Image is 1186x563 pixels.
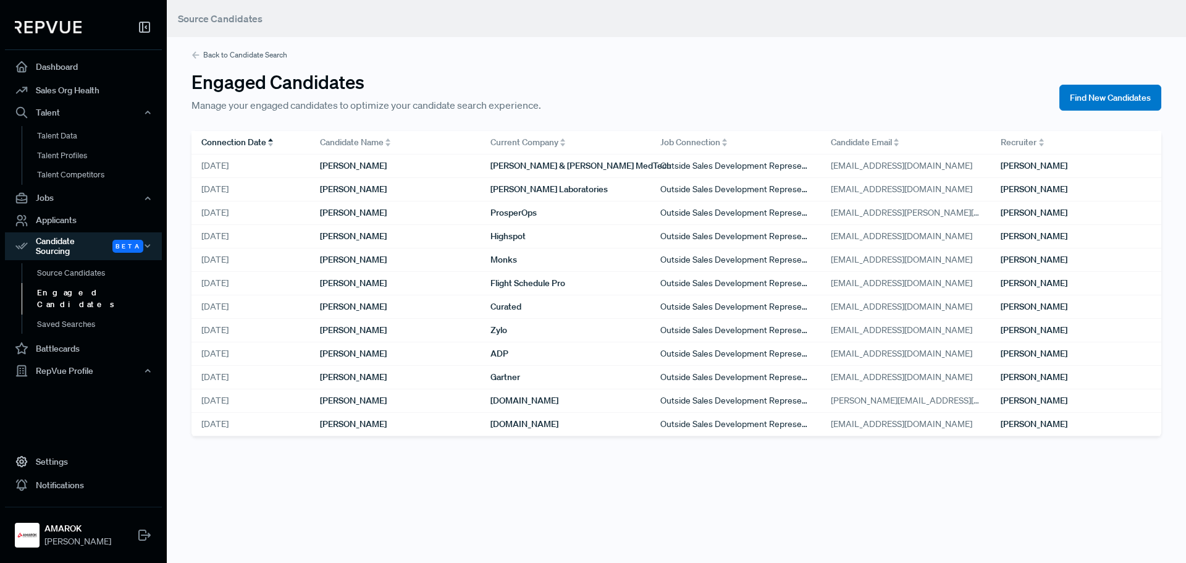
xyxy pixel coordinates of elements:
[320,136,384,149] span: Candidate Name
[5,209,162,232] a: Applicants
[660,159,811,172] span: Outside Sales Development Representative - [GEOGRAPHIC_DATA], [GEOGRAPHIC_DATA]
[320,230,387,243] span: [PERSON_NAME]
[481,131,651,155] div: Toggle SortBy
[1001,183,1067,196] span: [PERSON_NAME]
[191,342,310,366] div: [DATE]
[17,525,37,545] img: AMAROK
[660,206,811,219] span: Outside Sales Development Representative - [GEOGRAPHIC_DATA], [GEOGRAPHIC_DATA]
[320,418,387,431] span: [PERSON_NAME]
[490,206,537,219] span: ProsperOps
[22,146,179,166] a: Talent Profiles
[320,159,387,172] span: [PERSON_NAME]
[320,277,387,290] span: [PERSON_NAME]
[660,371,811,384] span: Outside Sales Development Representative - [GEOGRAPHIC_DATA], [GEOGRAPHIC_DATA]
[660,394,811,407] span: Outside Sales Development Representative - [GEOGRAPHIC_DATA], [GEOGRAPHIC_DATA]
[831,230,972,243] span: [EMAIL_ADDRESS][DOMAIN_NAME]
[660,136,720,149] span: Job Connection
[490,371,520,384] span: Gartner
[22,126,179,146] a: Talent Data
[490,230,526,243] span: Highspot
[490,277,565,290] span: Flight Schedule Pro
[112,240,143,253] span: Beta
[320,300,387,313] span: [PERSON_NAME]
[1001,300,1067,313] span: [PERSON_NAME]
[22,283,179,315] a: Engaged Candidates
[831,277,972,290] span: [EMAIL_ADDRESS][DOMAIN_NAME]
[5,450,162,473] a: Settings
[44,522,111,535] strong: AMAROK
[660,277,811,290] span: Outside Sales Development Representative - [GEOGRAPHIC_DATA], [GEOGRAPHIC_DATA]
[1001,324,1067,337] span: [PERSON_NAME]
[320,206,387,219] span: [PERSON_NAME]
[5,55,162,78] a: Dashboard
[1001,253,1067,266] span: [PERSON_NAME]
[831,418,972,431] span: [EMAIL_ADDRESS][DOMAIN_NAME]
[660,347,811,360] span: Outside Sales Development Representative - [GEOGRAPHIC_DATA], [GEOGRAPHIC_DATA]
[660,183,811,196] span: Outside Sales Development Representative - [GEOGRAPHIC_DATA], [GEOGRAPHIC_DATA]
[191,413,310,436] div: [DATE]
[1001,418,1067,431] span: [PERSON_NAME]
[831,253,972,266] span: [EMAIL_ADDRESS][DOMAIN_NAME]
[5,188,162,209] button: Jobs
[1059,85,1161,111] button: Find New Candidates
[1001,206,1067,219] span: [PERSON_NAME]
[5,102,162,123] button: Talent
[660,230,811,243] span: Outside Sales Development Representative - [GEOGRAPHIC_DATA], [GEOGRAPHIC_DATA]
[490,300,521,313] span: Curated
[191,201,310,225] div: [DATE]
[22,315,179,334] a: Saved Searches
[490,253,517,266] span: Monks
[831,300,972,313] span: [EMAIL_ADDRESS][DOMAIN_NAME]
[191,295,310,319] div: [DATE]
[831,159,972,172] span: [EMAIL_ADDRESS][DOMAIN_NAME]
[5,507,162,553] a: AMAROKAMAROK[PERSON_NAME]
[15,21,82,33] img: RepVue
[660,300,811,313] span: Outside Sales Development Representative - [GEOGRAPHIC_DATA], [GEOGRAPHIC_DATA]
[310,131,481,155] div: Toggle SortBy
[831,371,972,384] span: [EMAIL_ADDRESS][DOMAIN_NAME]
[5,360,162,381] button: RepVue Profile
[831,324,972,337] span: [EMAIL_ADDRESS][DOMAIN_NAME]
[191,70,612,93] h3: Engaged Candidates
[650,131,821,155] div: Toggle SortBy
[660,418,811,431] span: Outside Sales Development Representative - [GEOGRAPHIC_DATA], [GEOGRAPHIC_DATA]
[490,159,671,172] span: [PERSON_NAME] & [PERSON_NAME] MedTech
[191,178,310,201] div: [DATE]
[831,347,972,360] span: [EMAIL_ADDRESS][DOMAIN_NAME]
[201,136,266,149] span: Connection Date
[22,165,179,185] a: Talent Competitors
[191,319,310,342] div: [DATE]
[490,136,558,149] span: Current Company
[320,394,387,407] span: [PERSON_NAME]
[178,12,263,25] span: Source Candidates
[191,225,310,248] div: [DATE]
[5,473,162,497] a: Notifications
[44,535,111,548] span: [PERSON_NAME]
[490,183,608,196] span: [PERSON_NAME] Laboratories
[831,136,892,149] span: Candidate Email
[490,394,558,407] span: [DOMAIN_NAME]
[5,232,162,261] div: Candidate Sourcing
[1001,394,1067,407] span: [PERSON_NAME]
[1001,277,1067,290] span: [PERSON_NAME]
[1001,371,1067,384] span: [PERSON_NAME]
[1001,230,1067,243] span: [PERSON_NAME]
[5,232,162,261] button: Candidate Sourcing Beta
[1001,347,1067,360] span: [PERSON_NAME]
[490,347,508,360] span: ADP
[831,206,982,219] span: [EMAIL_ADDRESS][PERSON_NAME][PERSON_NAME][DOMAIN_NAME]
[320,324,387,337] span: [PERSON_NAME]
[831,183,972,196] span: [EMAIL_ADDRESS][DOMAIN_NAME]
[490,418,558,431] span: [DOMAIN_NAME]
[5,337,162,360] a: Battlecards
[320,371,387,384] span: [PERSON_NAME]
[22,263,179,283] a: Source Candidates
[660,324,811,337] span: Outside Sales Development Representative - [GEOGRAPHIC_DATA], [GEOGRAPHIC_DATA]
[191,98,612,112] p: Manage your engaged candidates to optimize your candidate search experience.
[191,131,310,155] div: Toggle SortBy
[490,324,507,337] span: Zylo
[191,366,310,389] div: [DATE]
[660,253,811,266] span: Outside Sales Development Representative - [GEOGRAPHIC_DATA], [GEOGRAPHIC_DATA]
[1001,159,1067,172] span: [PERSON_NAME]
